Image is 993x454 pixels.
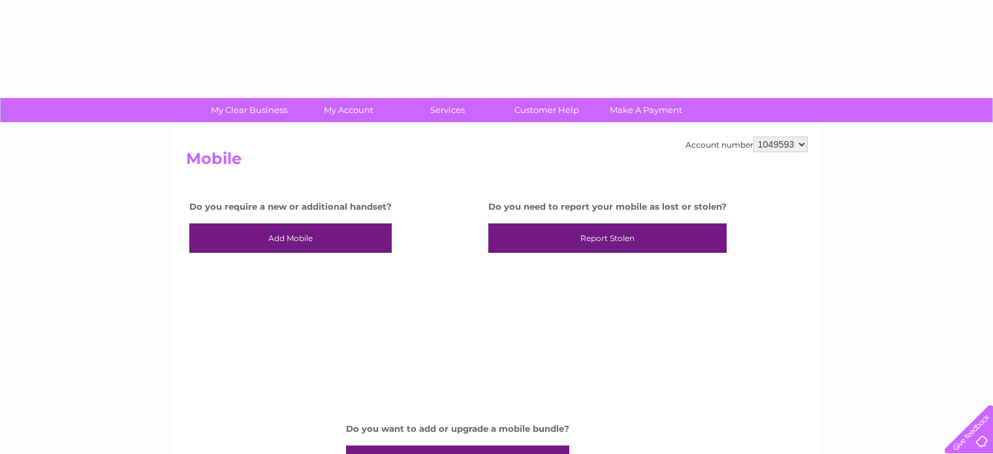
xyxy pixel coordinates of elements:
h4: Do you require a new or additional handset? [189,202,392,212]
a: Services [394,98,501,122]
h4: Do you need to report your mobile as lost or stolen? [488,202,727,212]
a: Report Stolen [488,223,727,253]
div: Account number [686,137,808,152]
a: Make A Payment [592,98,700,122]
a: Customer Help [493,98,601,122]
a: Add Mobile [189,223,392,253]
h2: Mobile [186,150,808,174]
h4: Do you want to add or upgrade a mobile bundle? [346,424,569,434]
a: My Account [294,98,402,122]
a: My Clear Business [195,98,303,122]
